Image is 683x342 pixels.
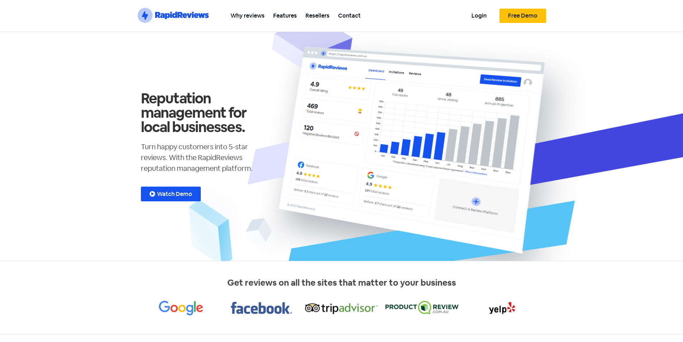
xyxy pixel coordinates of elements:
a: Free Demo [499,9,546,23]
a: Login [467,8,491,24]
a: Contact [334,8,365,24]
h1: Reputation management for local businesses. [141,91,270,134]
p: Get reviews on all the sites that matter to your business [141,276,542,289]
a: Features [269,8,301,24]
a: Why reviews [226,8,269,24]
span: Watch Demo [157,191,192,197]
a: Watch Demo [141,187,201,201]
p: Turn happy customers into 5-star reviews. With the RapidReviews reputation management platform. [141,141,270,174]
a: Resellers [301,8,334,24]
span: Free Demo [508,13,537,19]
